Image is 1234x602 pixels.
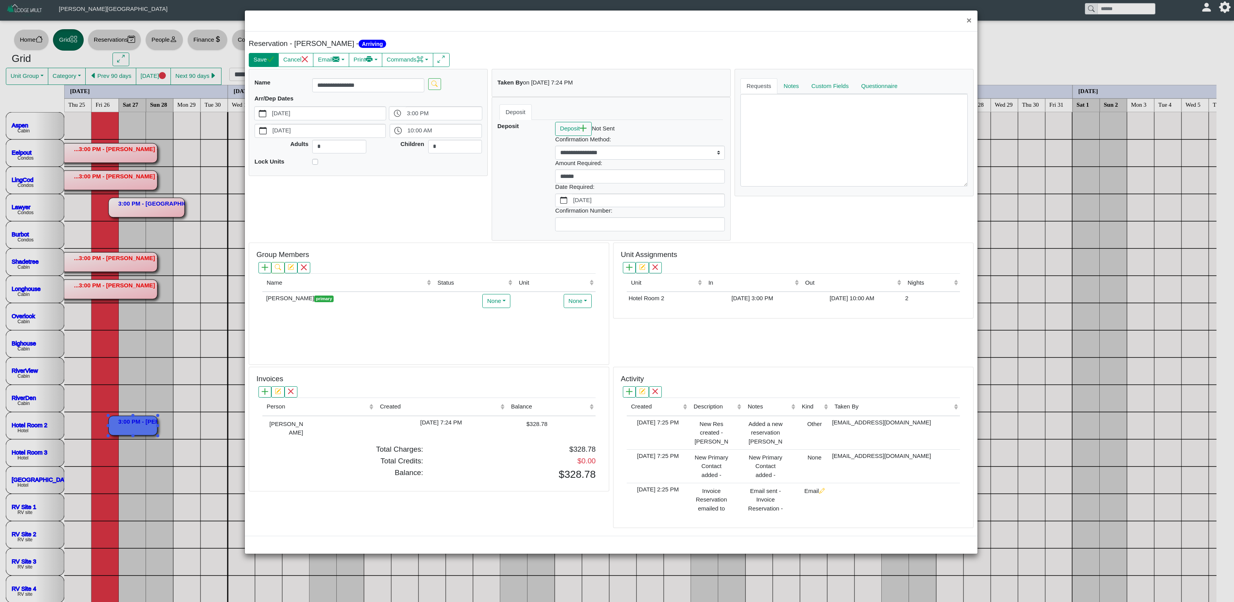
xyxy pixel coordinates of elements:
h5: $328.78 [435,445,596,454]
button: x [285,386,297,398]
h6: Confirmation Number: [555,207,725,214]
svg: printer fill [366,56,373,63]
button: Depositplus [555,122,592,136]
td: 2 [903,292,960,305]
h5: Reservation - [PERSON_NAME] - [249,39,609,48]
div: [DATE] 7:25 PM [629,418,687,427]
svg: plus [262,388,268,394]
svg: plus [626,264,632,270]
span: primary [314,296,334,302]
td: [EMAIL_ADDRESS][DOMAIN_NAME] [830,416,960,450]
button: search [271,262,284,273]
b: Lock Units [255,158,285,165]
svg: arrows angle expand [438,56,445,63]
div: New Res created - [PERSON_NAME] [691,418,730,447]
svg: plus [262,264,268,270]
label: 3:00 PM [406,107,482,120]
svg: calendar [560,197,568,204]
div: None [799,452,828,462]
div: In [708,278,793,287]
div: Created [631,402,681,411]
h3: $328.78 [435,468,596,481]
h5: Unit Assignments [621,250,677,259]
div: $328.78 [508,418,547,429]
svg: x [301,264,307,270]
div: [DATE] 3:00 PM [706,294,799,303]
div: Added a new reservation [PERSON_NAME] arriving [DATE][DATE] for 2 nights [745,418,784,447]
h6: Confirmation Method: [555,136,725,143]
h6: Date Required: [555,183,725,190]
button: pencil square [285,262,297,273]
h5: $0.00 [435,457,596,466]
div: Created [380,402,498,411]
div: Status [438,278,506,287]
h5: Activity [621,375,644,384]
h5: Invoices [257,375,283,384]
svg: calendar [259,127,267,134]
button: Emailenvelope fill [313,53,349,67]
div: Nights [907,278,952,287]
svg: search [275,264,281,270]
button: plus [258,386,271,398]
svg: clock [394,110,401,117]
button: calendar [555,194,571,207]
button: Printprinter fill [349,53,382,67]
div: New Primary Contact added - undefined [745,452,784,481]
button: clock [390,124,406,137]
h6: Amount Required: [555,160,725,167]
svg: command [417,56,424,63]
button: x [649,386,662,398]
button: x [297,262,310,273]
button: plus [623,262,636,273]
i: Not Sent [592,125,614,132]
button: plus [623,386,636,398]
div: Out [805,278,895,287]
div: Invoice Reservation emailed to guest [691,485,730,514]
div: [DATE] 7:25 PM [629,452,687,461]
div: Email sent - Invoice Reservation - [GEOGRAPHIC_DATA] Invoice Reservation [745,485,784,514]
b: Adults [290,141,309,147]
button: pencil square [636,262,649,273]
svg: check [267,56,274,63]
button: calendar [255,107,271,120]
a: Requests [740,78,777,94]
button: calendar [255,124,271,137]
label: 10:00 AM [406,124,482,137]
div: Balance [511,402,588,411]
svg: envelope fill [332,56,340,63]
a: Questionnaire [855,78,904,94]
button: x [649,262,662,273]
button: Cancelx [278,53,313,67]
h5: Balance: [262,468,423,477]
b: Children [401,141,424,147]
div: Person [267,402,367,411]
svg: plus [580,125,587,132]
button: pencil square [271,386,284,398]
td: Hotel Room 2 [627,292,704,305]
svg: calendar [259,110,266,117]
button: Close [961,11,977,31]
div: Taken By [835,402,952,411]
svg: pencil square [275,388,281,394]
a: Notes [777,78,805,94]
div: New Primary Contact added - undefined [691,452,730,481]
div: Other [799,418,828,429]
div: Unit [519,278,588,287]
div: Unit [631,278,696,287]
svg: search [431,81,438,87]
b: Taken By [497,79,523,86]
div: [PERSON_NAME] [264,418,303,437]
button: search [428,78,441,90]
div: Email [799,485,828,496]
div: Description [694,402,735,411]
label: [DATE] [572,194,725,207]
button: clock [389,107,405,120]
svg: x [301,56,309,63]
svg: x [652,264,658,270]
button: arrows angle expand [433,53,450,67]
a: Custom Fields [805,78,855,94]
button: pencil square [636,386,649,398]
svg: pencil square [639,264,645,270]
svg: plus [626,388,632,394]
h5: Total Charges: [262,445,423,454]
